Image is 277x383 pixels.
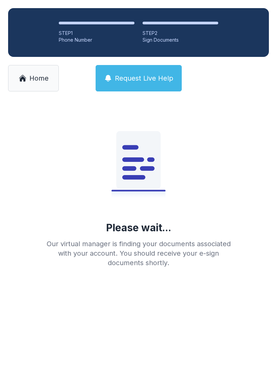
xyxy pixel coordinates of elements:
span: Request Live Help [115,73,173,83]
div: Phone Number [59,37,134,43]
div: Our virtual manager is finding your documents associated with your account. You should receive yo... [41,239,236,268]
span: Home [29,73,49,83]
div: Sign Documents [143,37,218,43]
div: STEP 1 [59,30,134,37]
div: Please wait... [106,221,171,234]
div: STEP 2 [143,30,218,37]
